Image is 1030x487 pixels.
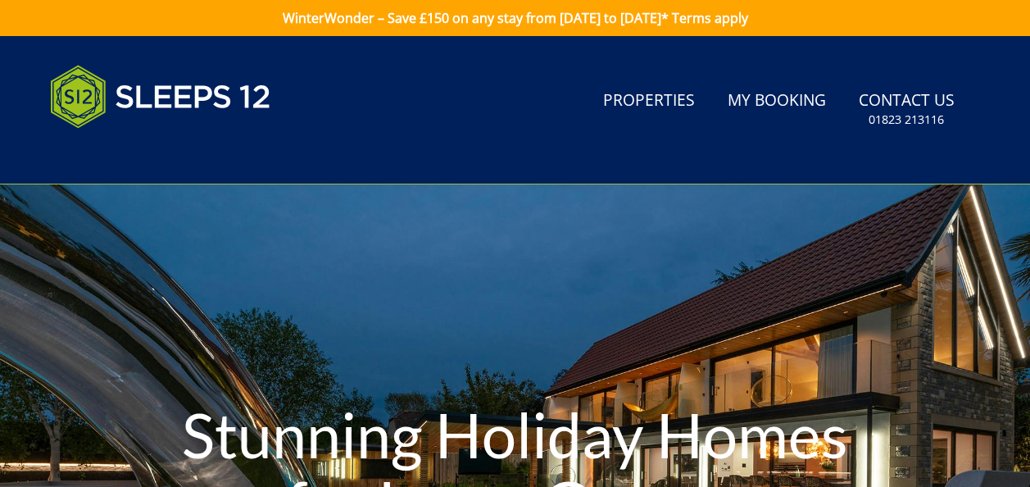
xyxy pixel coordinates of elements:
[42,148,214,162] iframe: Customer reviews powered by Trustpilot
[597,83,701,120] a: Properties
[721,83,833,120] a: My Booking
[869,112,944,128] small: 01823 213116
[50,56,271,138] img: Sleeps 12
[852,83,961,136] a: Contact Us01823 213116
